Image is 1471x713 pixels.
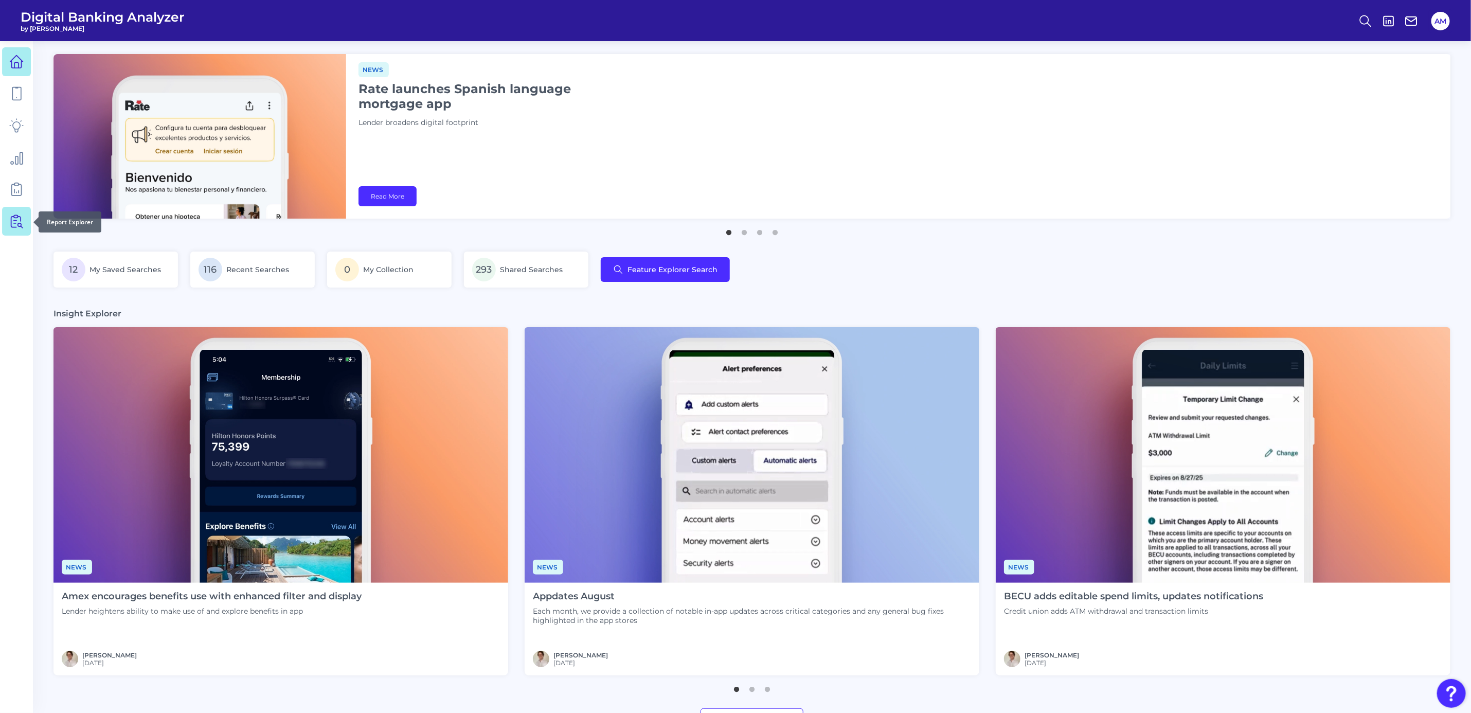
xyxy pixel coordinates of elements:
a: 0My Collection [327,252,452,288]
h4: Amex encourages benefits use with enhanced filter and display [62,591,362,602]
button: 1 [731,682,742,692]
span: Shared Searches [500,265,563,274]
span: Feature Explorer Search [627,265,717,274]
h4: Appdates August [533,591,971,602]
span: News [62,560,92,575]
p: Each month, we provide a collection of notable in-app updates across critical categories and any ... [533,607,971,625]
button: 4 [770,225,780,235]
img: News - Phone (4).png [53,327,508,583]
span: My Saved Searches [89,265,161,274]
button: Feature Explorer Search [601,257,730,282]
span: 12 [62,258,85,281]
span: News [1004,560,1034,575]
a: 293Shared Searches [464,252,588,288]
img: Appdates - Phone.png [525,327,979,583]
span: [DATE] [82,659,137,667]
p: Credit union adds ATM withdrawal and transaction limits [1004,607,1263,616]
a: Read More [358,186,417,206]
span: [DATE] [1025,659,1079,667]
button: 1 [724,225,734,235]
img: MIchael McCaw [62,651,78,667]
img: MIchael McCaw [1004,651,1020,667]
h3: Insight Explorer [53,308,121,319]
div: Report Explorer [39,211,101,233]
button: 3 [762,682,773,692]
span: Digital Banking Analyzer [21,9,185,25]
img: News - Phone (2).png [996,327,1450,583]
p: Lender heightens ability to make use of and explore benefits in app [62,607,362,616]
a: News [62,562,92,572]
span: News [358,62,389,77]
span: [DATE] [553,659,608,667]
a: [PERSON_NAME] [1025,651,1079,659]
button: 2 [739,225,749,235]
button: Open Resource Center [1437,679,1466,708]
span: My Collection [363,265,414,274]
span: 293 [472,258,496,281]
span: News [533,560,563,575]
h1: Rate launches Spanish language mortgage app [358,81,616,111]
button: 3 [755,225,765,235]
p: Lender broadens digital footprint [358,117,616,129]
span: Recent Searches [226,265,289,274]
span: by [PERSON_NAME] [21,25,185,32]
a: 116Recent Searches [190,252,315,288]
a: [PERSON_NAME] [82,651,137,659]
a: News [358,64,389,74]
a: News [533,562,563,572]
button: 2 [747,682,757,692]
a: [PERSON_NAME] [553,651,608,659]
a: 12My Saved Searches [53,252,178,288]
span: 0 [335,258,359,281]
a: News [1004,562,1034,572]
img: MIchael McCaw [533,651,549,667]
button: AM [1431,12,1450,30]
h4: BECU adds editable spend limits, updates notifications [1004,591,1263,602]
span: 116 [199,258,222,281]
img: bannerImg [53,54,346,219]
